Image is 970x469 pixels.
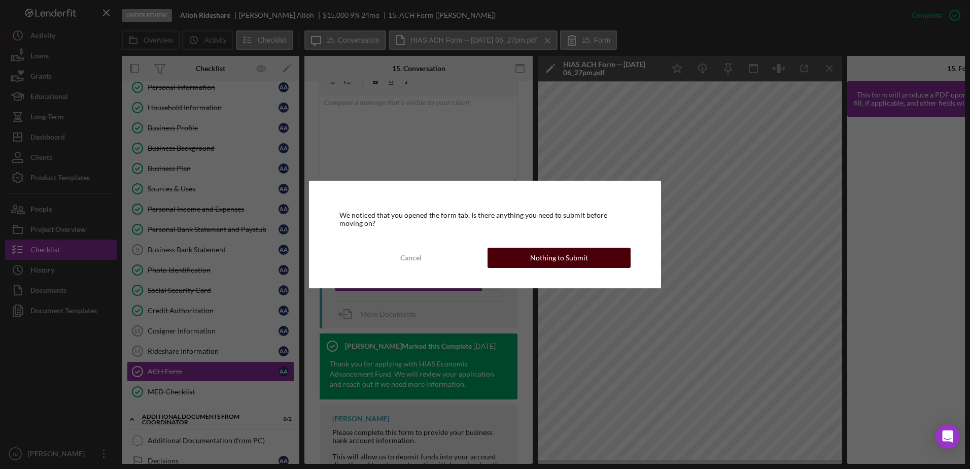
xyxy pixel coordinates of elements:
div: Cancel [400,248,422,268]
div: Nothing to Submit [530,248,588,268]
div: Open Intercom Messenger [936,424,960,449]
button: Nothing to Submit [488,248,631,268]
button: Cancel [339,248,482,268]
div: We noticed that you opened the form tab. Is there anything you need to submit before moving on? [339,211,631,227]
